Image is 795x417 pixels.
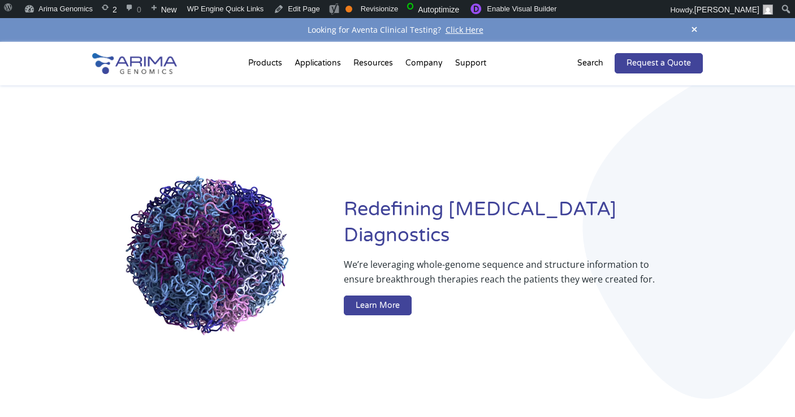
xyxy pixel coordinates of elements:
[345,6,352,12] div: OK
[441,24,488,35] a: Click Here
[344,296,412,316] a: Learn More
[694,5,759,14] span: [PERSON_NAME]
[92,53,177,74] img: Arima-Genomics-logo
[577,56,603,71] p: Search
[615,53,703,73] a: Request a Quote
[344,197,703,257] h1: Redefining [MEDICAL_DATA] Diagnostics
[344,257,658,296] p: We’re leveraging whole-genome sequence and structure information to ensure breakthrough therapies...
[92,23,703,37] div: Looking for Aventa Clinical Testing?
